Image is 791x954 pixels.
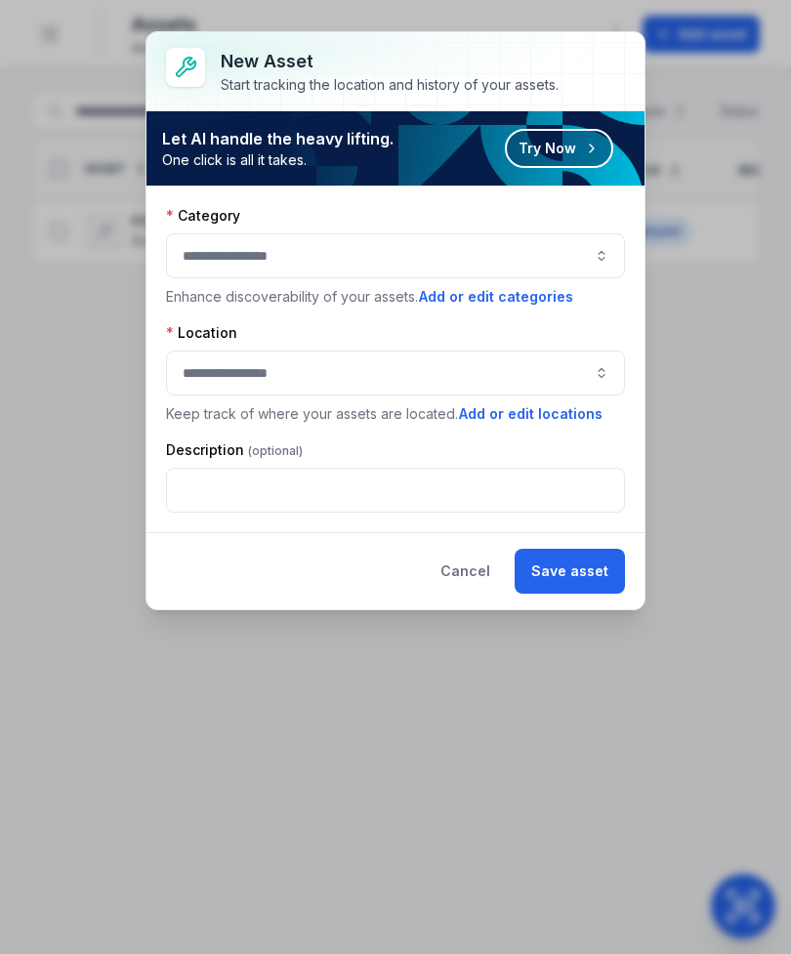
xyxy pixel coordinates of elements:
[221,75,559,95] div: Start tracking the location and history of your assets.
[166,206,240,226] label: Category
[166,440,303,460] label: Description
[505,129,613,168] button: Try Now
[166,323,237,343] label: Location
[166,286,625,308] p: Enhance discoverability of your assets.
[166,403,625,425] p: Keep track of where your assets are located.
[162,150,394,170] span: One click is all it takes.
[418,286,574,308] button: Add or edit categories
[424,549,507,594] button: Cancel
[221,48,559,75] h3: New asset
[458,403,604,425] button: Add or edit locations
[162,127,394,150] strong: Let AI handle the heavy lifting.
[515,549,625,594] button: Save asset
